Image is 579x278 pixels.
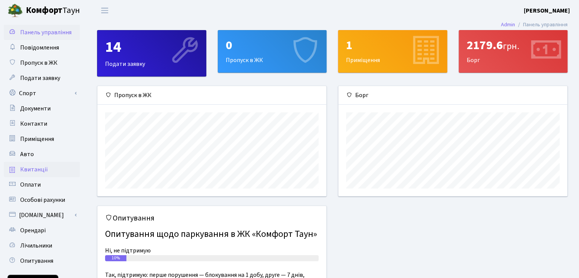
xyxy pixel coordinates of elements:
[4,55,80,70] a: Пропуск в ЖК
[515,21,568,29] li: Панель управління
[20,150,34,158] span: Авто
[4,25,80,40] a: Панель управління
[4,101,80,116] a: Документи
[4,116,80,131] a: Контакти
[20,196,65,204] span: Особові рахунки
[4,70,80,86] a: Подати заявку
[503,40,519,53] span: грн.
[20,104,51,113] span: Документи
[501,21,515,29] a: Admin
[4,162,80,177] a: Квитанції
[218,30,327,72] div: Пропуск в ЖК
[105,38,198,56] div: 14
[4,86,80,101] a: Спорт
[20,120,47,128] span: Контакти
[4,208,80,223] a: [DOMAIN_NAME]
[4,238,80,253] a: Лічильники
[346,38,439,53] div: 1
[467,38,560,53] div: 2179.6
[95,4,114,17] button: Переключити навігацію
[4,223,80,238] a: Орендарі
[4,131,80,147] a: Приміщення
[524,6,570,15] a: [PERSON_NAME]
[338,30,447,72] div: Приміщення
[338,30,447,73] a: 1Приміщення
[97,86,326,105] div: Пропуск в ЖК
[20,74,60,82] span: Подати заявку
[338,86,567,105] div: Борг
[4,40,80,55] a: Повідомлення
[20,135,54,143] span: Приміщення
[4,177,80,192] a: Оплати
[105,255,126,261] div: 10%
[8,3,23,18] img: logo.png
[4,253,80,268] a: Опитування
[26,4,80,17] span: Таун
[20,43,59,52] span: Повідомлення
[97,30,206,76] div: Подати заявку
[20,241,52,250] span: Лічильники
[20,226,46,235] span: Орендарі
[26,4,62,16] b: Комфорт
[20,257,53,265] span: Опитування
[97,30,206,77] a: 14Подати заявку
[105,226,319,243] h4: Опитування щодо паркування в ЖК «Комфорт Таун»
[20,59,57,67] span: Пропуск в ЖК
[490,17,579,33] nav: breadcrumb
[105,246,319,255] div: Ні, не підтримую
[20,28,72,37] span: Панель управління
[459,30,568,72] div: Борг
[20,181,41,189] span: Оплати
[4,147,80,162] a: Авто
[218,30,327,73] a: 0Пропуск в ЖК
[105,214,319,223] h5: Опитування
[4,192,80,208] a: Особові рахунки
[20,165,48,174] span: Квитанції
[226,38,319,53] div: 0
